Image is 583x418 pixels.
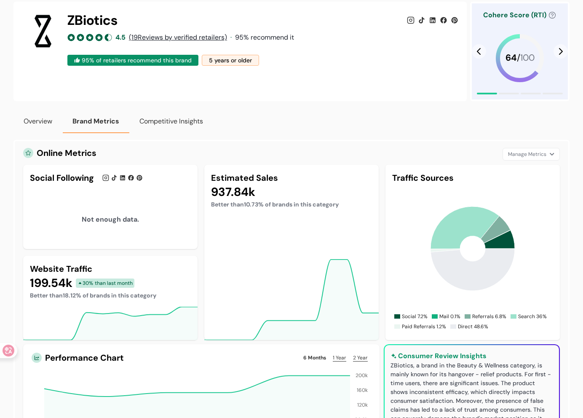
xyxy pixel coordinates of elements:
[402,313,428,320] span: Social 7.2%
[209,56,252,65] div: 5 years or older
[517,51,520,65] span: /
[554,44,568,59] button: Next Slide
[13,110,62,133] button: Overview
[520,51,535,65] span: 100
[392,171,553,184] div: Traffic Sources
[211,183,255,201] div: 937.84k
[67,10,118,30] span: ZBiotics
[30,263,92,275] div: Website Traffic
[505,51,517,65] span: 64
[300,353,329,363] a: 6 Months
[62,110,129,133] button: Brand Metrics
[82,56,192,65] span: 95 % of retailers recommend this brand
[357,402,368,408] tspan: 120k
[235,32,294,43] div: 95 % recommend it
[458,323,488,330] span: Direct 48.6%
[472,313,506,320] span: Referrals 6.8%
[30,171,94,184] div: Social Following
[508,149,546,159] span: Manage Metrics
[115,32,126,43] div: 4.5
[402,323,446,330] span: Paid Referrals 1.2%
[472,3,568,99] div: Slide 1
[329,353,350,363] a: 1 Year
[472,3,568,99] div: Carousel
[357,387,368,394] tspan: 160k
[398,351,487,361] div: Consumer Review Insights
[483,3,556,27] div: Cohere Score (RTI)
[30,291,191,300] div: Better than 18.12 % of brands in this category
[503,148,560,161] button: Manage Metrics
[211,200,372,209] div: Better than 10.73 % of brands in this category
[439,313,460,320] span: Mail 0.1%
[518,313,547,320] span: Search 36%
[129,110,213,133] button: Competitive Insights
[211,171,278,184] div: Estimated Sales
[30,274,72,292] div: 199.54k
[230,32,232,43] div: ·
[30,184,191,255] div: Not enough data.
[95,279,133,287] span: than last month
[23,148,499,161] div: Online Metrics
[356,372,368,379] tspan: 200k
[129,32,227,43] div: ( 19 Reviews by verified retailers)
[32,353,297,363] div: Performance Chart
[350,353,371,363] a: 2 Year
[83,279,93,287] div: 30 %
[472,44,486,59] button: Previous Slide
